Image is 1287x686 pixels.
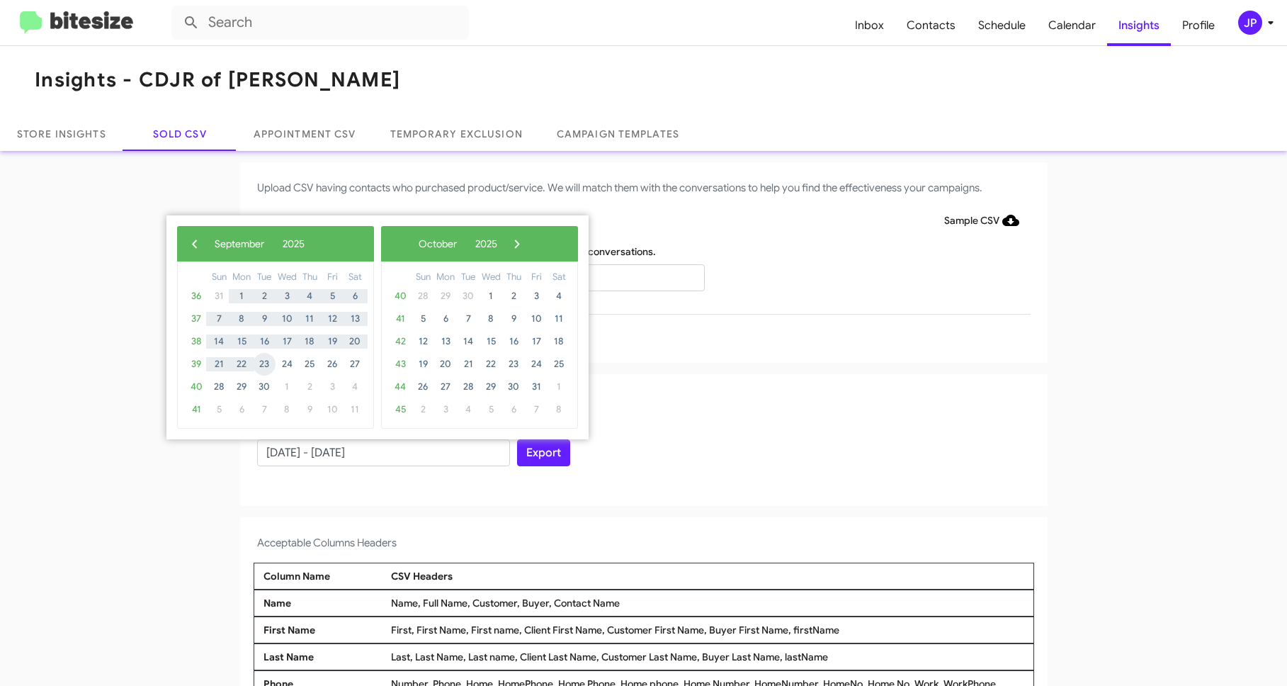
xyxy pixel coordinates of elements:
span: 28 [457,376,480,398]
th: weekday [480,269,502,285]
span: › [506,233,528,254]
span: 19 [412,353,434,376]
span: Profile [1171,5,1226,46]
span: 13 [434,330,457,353]
span: Schedule [967,5,1037,46]
span: 30 [457,285,480,308]
span: 31 [208,285,230,308]
span: 26 [321,353,344,376]
span: 12 [321,308,344,330]
span: 11 [298,308,321,330]
span: 2 [502,285,525,308]
bs-daterangepicker-container: calendar [166,215,589,439]
h4: Acceptable Columns Headers [257,534,1031,551]
span: 29 [434,285,457,308]
span: 1 [276,376,298,398]
span: 8 [480,308,502,330]
th: weekday [548,269,570,285]
span: October [419,237,457,250]
a: Inbox [844,5,895,46]
a: Insights [1107,5,1171,46]
span: 2025 [475,237,497,250]
span: 23 [502,353,525,376]
a: Sold CSV [123,117,237,151]
a: Campaign Templates [540,117,696,151]
span: 20 [344,330,366,353]
span: 42 [389,330,412,353]
span: 6 [230,398,253,421]
div: CSV Headers [387,569,1027,583]
span: 1 [480,285,502,308]
span: 4 [344,376,366,398]
span: 22 [230,353,253,376]
span: 29 [480,376,502,398]
span: 14 [208,330,230,353]
th: weekday [253,269,276,285]
h1: Insights - CDJR of [PERSON_NAME] [35,69,400,91]
button: October [409,233,466,254]
span: 38 [185,330,208,353]
span: 5 [321,285,344,308]
span: 10 [321,398,344,421]
span: 30 [253,376,276,398]
span: 6 [434,308,457,330]
span: 5 [208,398,230,421]
a: Contacts [895,5,967,46]
th: weekday [457,269,480,285]
span: 4 [298,285,321,308]
span: September [215,237,264,250]
h4: Download Contacts who have purchased Vehicles [257,391,1031,408]
th: weekday [321,269,344,285]
th: weekday [525,269,548,285]
span: 39 [185,353,208,376]
span: 19 [321,330,344,353]
button: Sample CSV [933,208,1031,233]
span: 45 [389,398,412,421]
span: 6 [344,285,366,308]
span: Calendar [1037,5,1107,46]
span: 27 [434,376,457,398]
button: 2025 [273,233,314,254]
div: Name [260,596,388,610]
span: 40 [389,285,412,308]
span: 2 [412,398,434,421]
a: Temporary Exclusion [373,117,540,151]
span: 24 [525,353,548,376]
span: 7 [457,308,480,330]
span: 16 [253,330,276,353]
bs-datepicker-navigation-view: ​ ​ ​ [388,234,528,247]
span: 44 [389,376,412,398]
div: JP [1238,11,1262,35]
th: weekday [434,269,457,285]
span: 3 [525,285,548,308]
span: 20 [434,353,457,376]
span: 7 [208,308,230,330]
span: 3 [434,398,457,421]
span: 1 [548,376,570,398]
span: 8 [548,398,570,421]
th: weekday [344,269,366,285]
bs-datepicker-navigation-view: ​ ​ ​ [184,234,335,247]
span: 9 [298,398,321,421]
span: 10 [525,308,548,330]
span: 14 [457,330,480,353]
span: 9 [253,308,276,330]
span: 28 [208,376,230,398]
input: Search [171,6,469,40]
span: 18 [298,330,321,353]
span: 3 [276,285,298,308]
span: 16 [502,330,525,353]
button: 2025 [466,233,506,254]
span: 12 [412,330,434,353]
div: Last Name [260,650,388,664]
span: 6 [502,398,525,421]
span: 40 [185,376,208,398]
span: 41 [185,398,208,421]
div: First Name [260,623,388,637]
th: weekday [298,269,321,285]
span: 24 [276,353,298,376]
span: 28 [412,285,434,308]
span: 15 [230,330,253,353]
